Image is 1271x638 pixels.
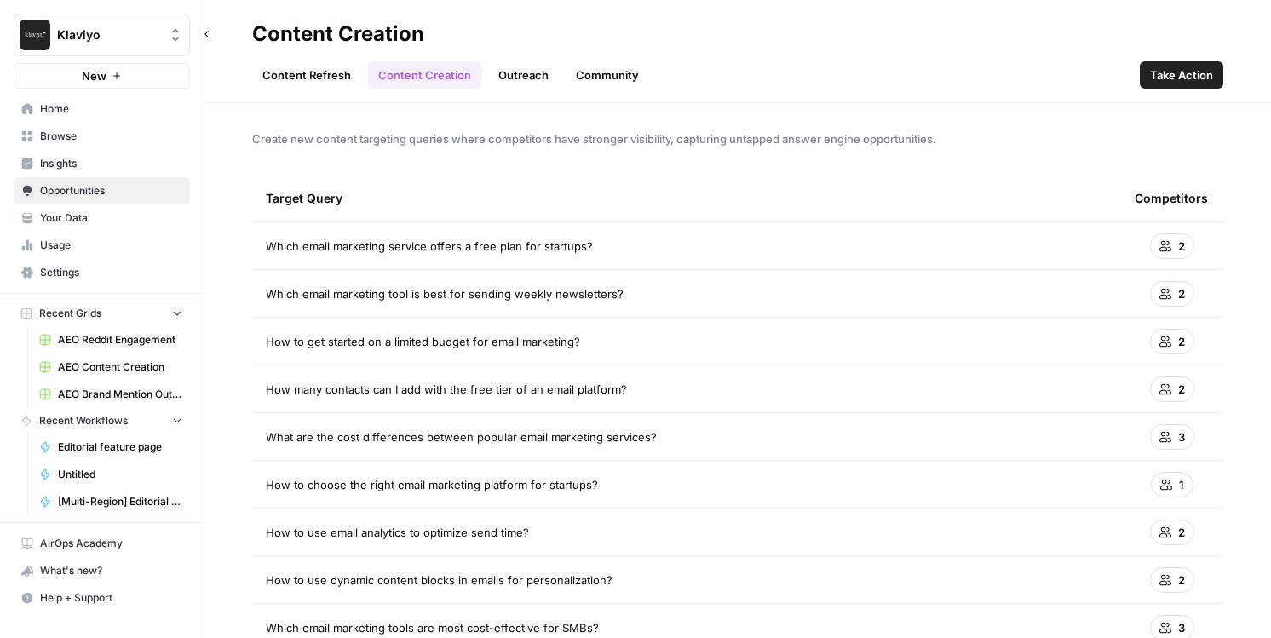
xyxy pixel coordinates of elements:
span: Which email marketing service offers a free plan for startups? [266,238,593,255]
a: Content Refresh [252,61,361,89]
span: 1 [1179,476,1184,493]
a: Your Data [14,204,190,232]
button: Workspace: Klaviyo [14,14,190,56]
span: [Multi-Region] Editorial feature page [58,494,182,509]
span: Help + Support [40,590,182,606]
a: Settings [14,259,190,286]
button: Recent Grids [14,301,190,326]
span: How many contacts can I add with the free tier of an email platform? [266,381,627,398]
span: How to use dynamic content blocks in emails for personalization? [266,572,612,589]
span: Untitled [58,467,182,482]
button: New [14,63,190,89]
span: Take Action [1150,66,1213,83]
span: 2 [1178,572,1185,589]
a: Untitled [32,461,190,488]
a: Browse [14,123,190,150]
span: Create new content targeting queries where competitors have stronger visibility, capturing untapp... [252,130,1223,147]
a: AEO Brand Mention Outreach [32,381,190,408]
div: Content Creation [252,20,424,48]
span: Editorial feature page [58,440,182,455]
button: Take Action [1140,61,1223,89]
span: AEO Reddit Engagement [58,332,182,348]
span: How to use email analytics to optimize send time? [266,524,529,541]
span: How to choose the right email marketing platform for startups? [266,476,598,493]
span: 2 [1178,285,1185,302]
span: 2 [1178,238,1185,255]
span: Recent Workflows [39,413,128,428]
div: Target Query [266,175,1107,221]
a: Insights [14,150,190,177]
div: Competitors [1135,175,1208,221]
span: Insights [40,156,182,171]
span: AEO Brand Mention Outreach [58,387,182,402]
span: Which email marketing tools are most cost-effective for SMBs? [266,619,599,636]
span: AirOps Academy [40,536,182,551]
span: Klaviyo [57,26,160,43]
a: Content Creation [368,61,481,89]
a: Community [566,61,649,89]
span: Which email marketing tool is best for sending weekly newsletters? [266,285,624,302]
button: Help + Support [14,584,190,612]
span: Settings [40,265,182,280]
span: Home [40,101,182,117]
span: 2 [1178,524,1185,541]
a: AirOps Academy [14,530,190,557]
span: Your Data [40,210,182,226]
span: 2 [1178,381,1185,398]
a: Editorial feature page [32,434,190,461]
div: What's new? [14,558,189,583]
span: 2 [1178,333,1185,350]
img: Klaviyo Logo [20,20,50,50]
a: [Multi-Region] Editorial feature page [32,488,190,515]
span: Opportunities [40,183,182,198]
span: Recent Grids [39,306,101,321]
a: Usage [14,232,190,259]
span: Usage [40,238,182,253]
span: AEO Content Creation [58,359,182,375]
button: Recent Workflows [14,408,190,434]
span: 3 [1178,428,1185,445]
span: Browse [40,129,182,144]
a: AEO Reddit Engagement [32,326,190,353]
span: 3 [1178,619,1185,636]
span: What are the cost differences between popular email marketing services? [266,428,657,445]
a: Home [14,95,190,123]
span: How to get started on a limited budget for email marketing? [266,333,580,350]
a: Outreach [488,61,559,89]
a: Opportunities [14,177,190,204]
button: What's new? [14,557,190,584]
a: AEO Content Creation [32,353,190,381]
span: New [82,67,106,84]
